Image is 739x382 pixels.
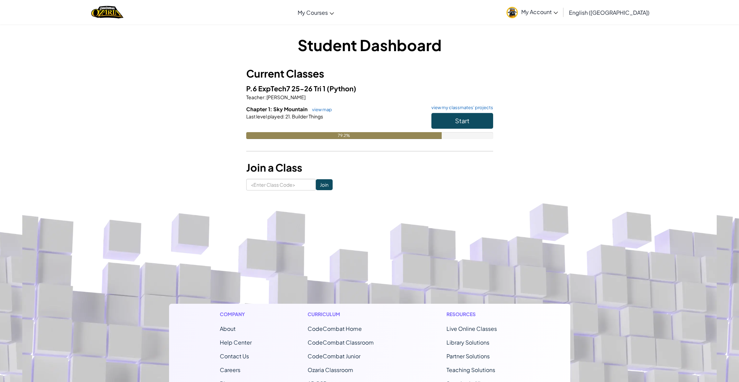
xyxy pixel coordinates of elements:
span: Last level played [246,113,283,119]
span: [PERSON_NAME] [266,94,306,100]
span: My Account [521,8,558,15]
div: 79.2% [246,132,442,139]
span: (Python) [327,84,356,93]
a: My Account [503,1,561,23]
span: Builder Things [291,113,323,119]
a: Careers [220,366,240,373]
span: Start [455,117,469,125]
h1: Student Dashboard [246,34,493,56]
span: : [283,113,285,119]
a: English ([GEOGRAPHIC_DATA]) [565,3,653,22]
a: view my classmates' projects [428,105,493,110]
a: About [220,325,236,332]
span: CodeCombat Home [308,325,362,332]
h1: Curriculum [308,311,391,318]
a: Ozaria Classroom [308,366,353,373]
span: 21. [285,113,291,119]
input: <Enter Class Code> [246,179,316,190]
span: My Courses [298,9,328,16]
a: CodeCombat Classroom [308,339,374,346]
span: Chapter 1: Sky Mountain [246,106,309,112]
h1: Resources [446,311,520,318]
img: avatar [506,7,518,18]
span: P.6 ExpTech7 25-26 Tri 1 [246,84,327,93]
a: Partner Solutions [446,352,490,360]
a: view map [309,107,332,112]
a: Help Center [220,339,252,346]
img: Home [91,5,123,19]
a: Live Online Classes [446,325,497,332]
span: Teacher [246,94,264,100]
span: : [264,94,266,100]
a: My Courses [294,3,337,22]
button: Start [431,113,493,129]
h3: Current Classes [246,66,493,81]
a: Ozaria by CodeCombat logo [91,5,123,19]
a: Library Solutions [446,339,489,346]
span: English ([GEOGRAPHIC_DATA]) [569,9,649,16]
a: Teaching Solutions [446,366,495,373]
h3: Join a Class [246,160,493,175]
a: CodeCombat Junior [308,352,360,360]
span: Contact Us [220,352,249,360]
input: Join [316,179,333,190]
h1: Company [220,311,252,318]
